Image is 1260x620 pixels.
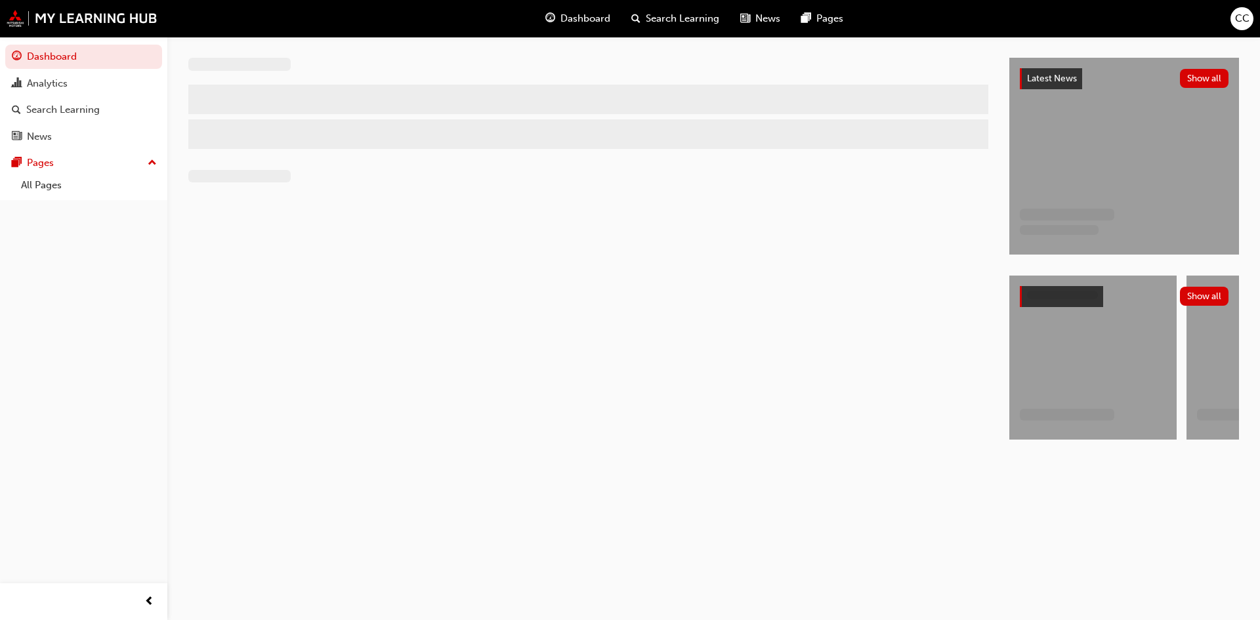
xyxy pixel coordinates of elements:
div: Search Learning [26,102,100,117]
div: News [27,129,52,144]
a: Latest NewsShow all [1020,68,1228,89]
span: search-icon [12,104,21,116]
span: up-icon [148,155,157,172]
span: Search Learning [646,11,719,26]
a: Dashboard [5,45,162,69]
a: pages-iconPages [791,5,854,32]
span: Dashboard [560,11,610,26]
img: mmal [7,10,157,27]
span: Pages [816,11,843,26]
span: guage-icon [545,10,555,27]
span: prev-icon [144,594,154,610]
span: guage-icon [12,51,22,63]
a: search-iconSearch Learning [621,5,730,32]
button: Show all [1180,287,1229,306]
span: search-icon [631,10,640,27]
a: guage-iconDashboard [535,5,621,32]
span: News [755,11,780,26]
span: news-icon [740,10,750,27]
div: Pages [27,155,54,171]
a: Analytics [5,72,162,96]
a: News [5,125,162,149]
span: pages-icon [12,157,22,169]
span: Latest News [1027,73,1077,84]
a: All Pages [16,175,162,196]
button: Pages [5,151,162,175]
span: chart-icon [12,78,22,90]
a: Show all [1020,286,1228,307]
a: news-iconNews [730,5,791,32]
span: pages-icon [801,10,811,27]
a: Search Learning [5,98,162,122]
span: news-icon [12,131,22,143]
div: Analytics [27,76,68,91]
button: CC [1230,7,1253,30]
span: CC [1235,11,1249,26]
button: DashboardAnalyticsSearch LearningNews [5,42,162,151]
button: Show all [1180,69,1229,88]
